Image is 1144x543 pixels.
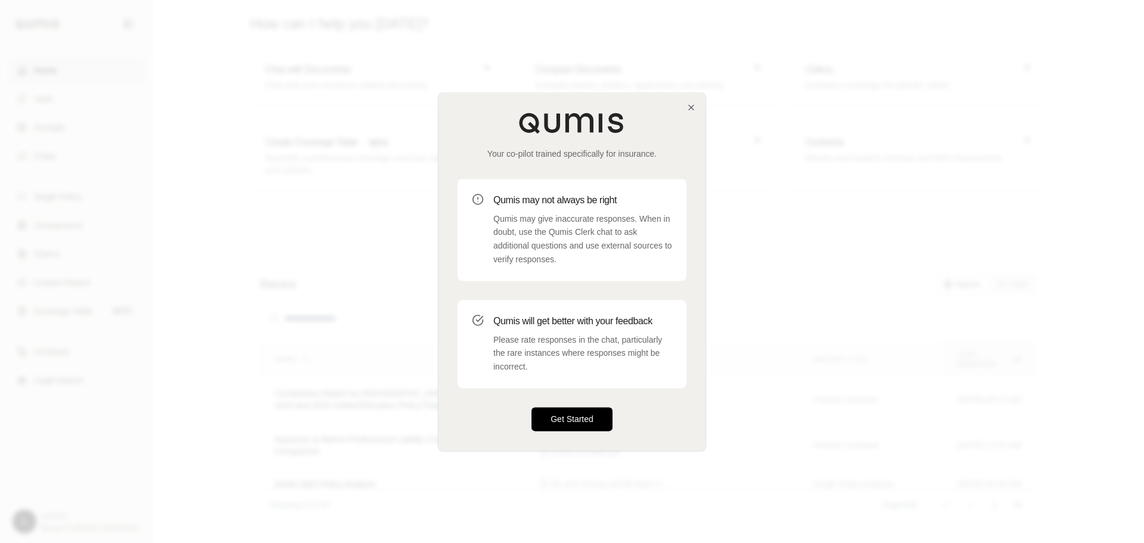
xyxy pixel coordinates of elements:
h3: Qumis may not always be right [493,193,672,207]
button: Get Started [531,407,613,431]
p: Qumis may give inaccurate responses. When in doubt, use the Qumis Clerk chat to ask additional qu... [493,212,672,266]
h3: Qumis will get better with your feedback [493,314,672,328]
p: Your co-pilot trained specifically for insurance. [458,148,686,160]
p: Please rate responses in the chat, particularly the rare instances where responses might be incor... [493,333,672,374]
img: Qumis Logo [518,112,626,134]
